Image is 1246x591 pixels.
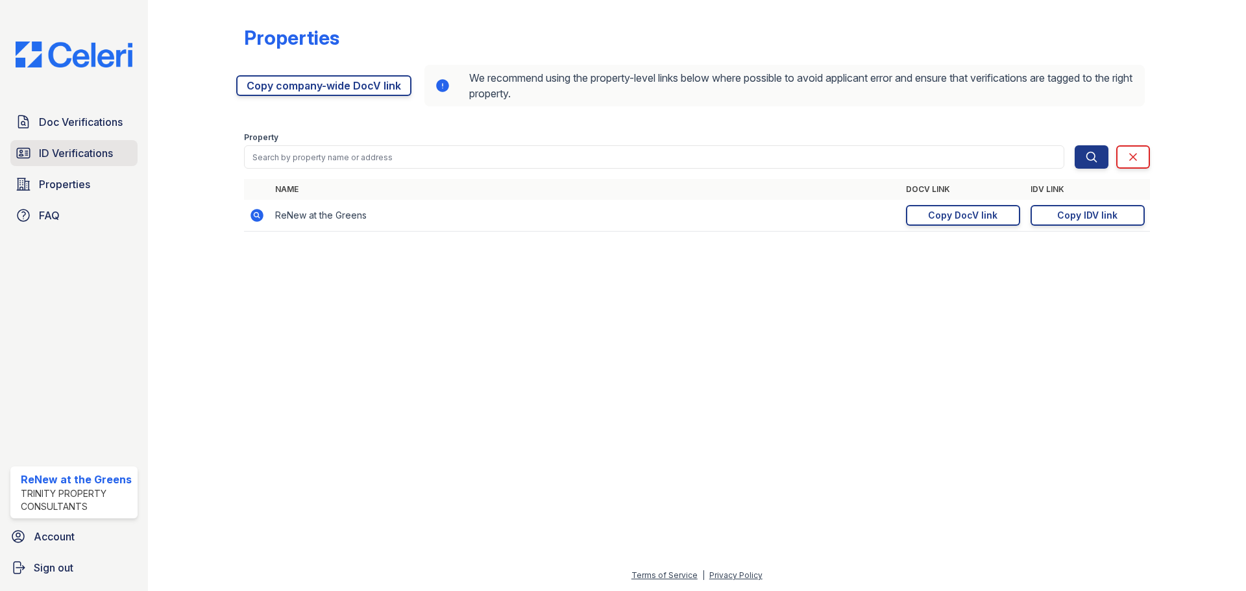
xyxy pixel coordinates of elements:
a: Privacy Policy [709,570,763,580]
div: Trinity Property Consultants [21,487,132,513]
a: Sign out [5,555,143,581]
a: FAQ [10,202,138,228]
th: DocV Link [901,179,1025,200]
span: Sign out [34,560,73,575]
a: ID Verifications [10,140,138,166]
span: Account [34,529,75,544]
span: ID Verifications [39,145,113,161]
input: Search by property name or address [244,145,1064,169]
a: Doc Verifications [10,109,138,135]
div: ReNew at the Greens [21,472,132,487]
a: Terms of Service [631,570,698,580]
a: Account [5,524,143,549]
a: Copy company-wide DocV link [236,75,411,96]
label: Property [244,132,278,143]
div: We recommend using the property-level links below where possible to avoid applicant error and ens... [424,65,1145,106]
div: Properties [244,26,339,49]
th: IDV Link [1025,179,1150,200]
a: Copy IDV link [1031,205,1145,226]
a: Copy DocV link [906,205,1020,226]
div: Copy IDV link [1057,209,1118,222]
div: | [702,570,705,580]
td: ReNew at the Greens [270,200,901,232]
span: Doc Verifications [39,114,123,130]
span: Properties [39,176,90,192]
div: Copy DocV link [928,209,997,222]
img: CE_Logo_Blue-a8612792a0a2168367f1c8372b55b34899dd931a85d93a1a3d3e32e68fde9ad4.png [5,42,143,67]
th: Name [270,179,901,200]
a: Properties [10,171,138,197]
span: FAQ [39,208,60,223]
